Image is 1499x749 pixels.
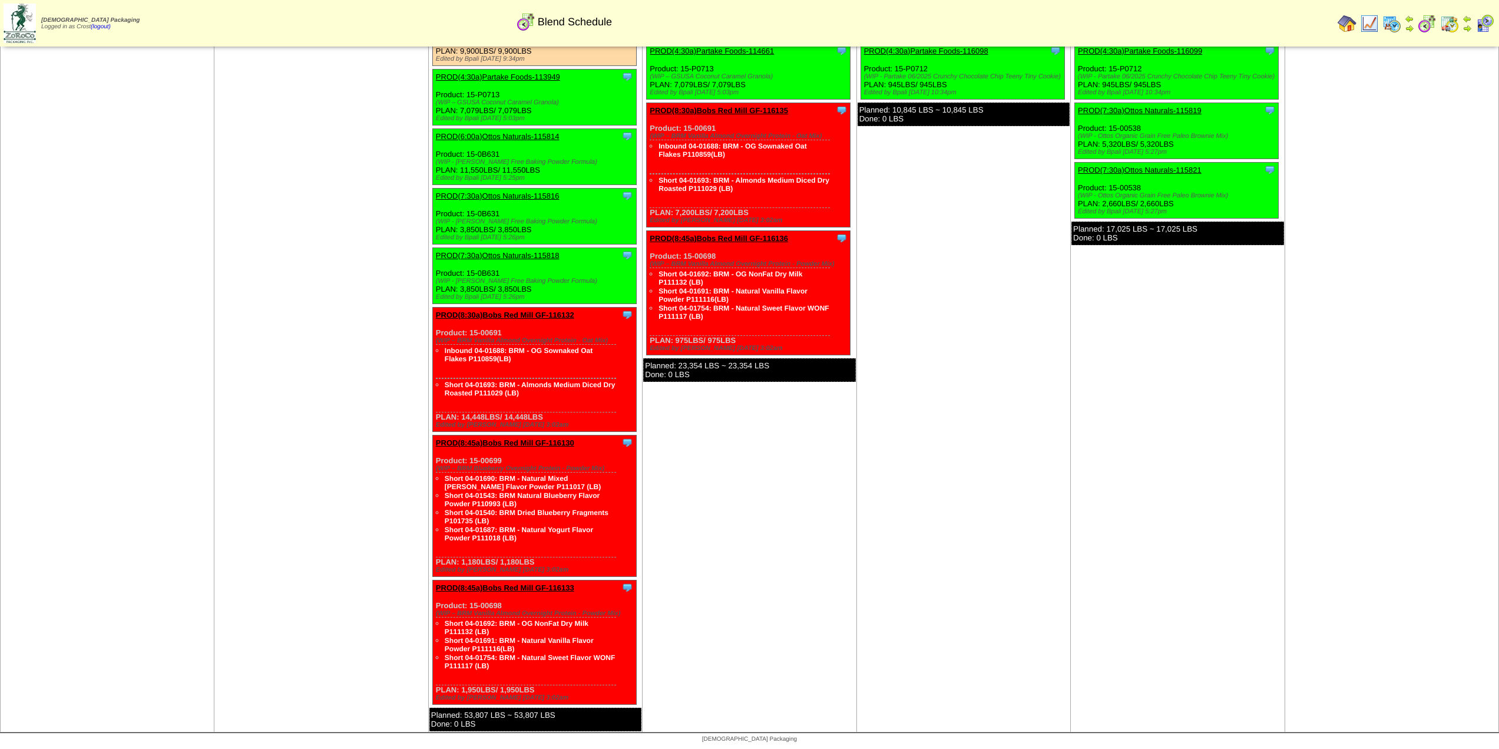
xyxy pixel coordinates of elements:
[445,526,593,542] a: Short 04-01687: BRM - Natural Yogurt Flavor Powder P111018 (LB)
[1078,166,1202,174] a: PROD(7:30a)Ottos Naturals-115821
[621,71,633,83] img: Tooltip
[436,234,636,241] div: Edited by Bpali [DATE] 5:26pm
[41,17,140,30] span: Logged in as Crost
[1440,14,1459,33] img: calendarinout.gif
[432,435,636,577] div: Product: 15-00699 PLAN: 1,180LBS / 1,180LBS
[432,580,636,705] div: Product: 15-00698 PLAN: 1,950LBS / 1,950LBS
[436,192,560,200] a: PROD(7:30a)Ottos Naturals-115816
[436,132,560,141] a: PROD(6:00a)Ottos Naturals-115814
[650,234,788,243] a: PROD(8:45a)Bobs Red Mill GF-116136
[436,278,636,285] div: (WIP - [PERSON_NAME] Free Baking Powder Formula)
[445,636,594,653] a: Short 04-01691: BRM - Natural Vanilla Flavor Powder P111116(LB)
[621,249,633,261] img: Tooltip
[1078,208,1278,215] div: Edited by Bpali [DATE] 5:27pm
[1418,14,1437,33] img: calendarblend.gif
[643,358,855,382] div: Planned: 23,354 LBS ~ 23,354 LBS Done: 0 LBS
[1264,104,1276,116] img: Tooltip
[650,260,850,268] div: (WIP – BRM Vanilla Almond Overnight Protein - Powder Mix)
[702,736,797,743] span: [DEMOGRAPHIC_DATA] Packaging
[436,694,636,701] div: Edited by [PERSON_NAME] [DATE] 3:02am
[445,491,600,508] a: Short 04-01543: BRM Natural Blueberry Flavor Powder P110993 (LB)
[436,421,636,428] div: Edited by [PERSON_NAME] [DATE] 3:02am
[650,106,788,115] a: PROD(8:30a)Bobs Red Mill GF-116135
[836,104,848,116] img: Tooltip
[658,287,808,303] a: Short 04-01691: BRM - Natural Vanilla Flavor Powder P111116(LB)
[1075,163,1279,219] div: Product: 15-00538 PLAN: 2,660LBS / 2,660LBS
[436,251,560,260] a: PROD(7:30a)Ottos Naturals-115818
[445,347,593,363] a: Inbound 04-01688: BRM - OG Sownaked Oat Flakes P110859(LB)
[621,190,633,202] img: Tooltip
[436,438,574,447] a: PROD(8:45a)Bobs Red Mill GF-116130
[1078,192,1278,199] div: (WIP - Ottos Organic Grain Free Paleo Brownie Mix)
[1405,14,1414,24] img: arrowleft.gif
[436,465,636,472] div: (WIP – BRM Blueberry Overnight Protein - Powder Mix)
[1075,44,1279,100] div: Product: 15-P0712 PLAN: 945LBS / 945LBS
[445,619,588,636] a: Short 04-01692: BRM - OG NonFat Dry Milk P111132 (LB)
[538,16,612,28] span: Blend Schedule
[650,73,850,80] div: (WIP – GSUSA Coconut Caramel Granola)
[1078,89,1278,96] div: Edited by Bpali [DATE] 10:34pm
[432,129,636,185] div: Product: 15-0B631 PLAN: 11,550LBS / 11,550LBS
[1338,14,1356,33] img: home.gif
[864,89,1064,96] div: Edited by Bpali [DATE] 10:34pm
[445,381,616,397] a: Short 04-01693: BRM - Almonds Medium Diced Dry Roasted P111029 (LB)
[1264,164,1276,176] img: Tooltip
[436,99,636,106] div: (WIP – GSUSA Coconut Caramel Granola)
[1078,133,1278,140] div: (WIP - Ottos Organic Grain Free Paleo Brownie Mix)
[1462,24,1472,33] img: arrowright.gif
[432,308,636,432] div: Product: 15-00691 PLAN: 14,448LBS / 14,448LBS
[41,17,140,24] span: [DEMOGRAPHIC_DATA] Packaging
[436,566,636,573] div: Edited by [PERSON_NAME] [DATE] 3:02am
[650,345,850,352] div: Edited by [PERSON_NAME] [DATE] 3:02am
[432,248,636,304] div: Product: 15-0B631 PLAN: 3,850LBS / 3,850LBS
[1078,149,1278,156] div: Edited by Bpali [DATE] 5:27pm
[1078,73,1278,80] div: (WIP ‐ Partake 06/2025 Crunchy Chocolate Chip Teeny Tiny Cookie)
[650,217,850,224] div: Edited by [PERSON_NAME] [DATE] 3:02am
[864,73,1064,80] div: (WIP ‐ Partake 06/2025 Crunchy Chocolate Chip Teeny Tiny Cookie)
[517,12,535,31] img: calendarblend.gif
[436,174,636,182] div: Edited by Bpali [DATE] 5:25pm
[445,474,601,491] a: Short 04-01690: BRM - Natural Mixed [PERSON_NAME] Flavor Powder P111017 (LB)
[1382,14,1401,33] img: calendarprod.gif
[1075,103,1279,159] div: Product: 15-00538 PLAN: 5,320LBS / 5,320LBS
[1462,14,1472,24] img: arrowleft.gif
[858,103,1070,126] div: Planned: 10,845 LBS ~ 10,845 LBS Done: 0 LBS
[432,70,636,126] div: Product: 15-P0713 PLAN: 7,079LBS / 7,079LBS
[650,89,850,96] div: Edited by Bpali [DATE] 5:03pm
[658,176,829,193] a: Short 04-01693: BRM - Almonds Medium Diced Dry Roasted P111029 (LB)
[1360,14,1379,33] img: line_graph.gif
[436,218,636,225] div: (WIP - [PERSON_NAME] Free Baking Powder Formula)
[1405,24,1414,33] img: arrowright.gif
[436,55,636,62] div: Edited by Bpali [DATE] 9:34pm
[621,437,633,448] img: Tooltip
[1071,222,1283,245] div: Planned: 17,025 LBS ~ 17,025 LBS Done: 0 LBS
[436,337,636,344] div: (WIP – BRM Vanilla Almond Overnight Protein - Oat Mix)
[621,130,633,142] img: Tooltip
[436,115,636,122] div: Edited by Bpali [DATE] 5:03pm
[836,232,848,244] img: Tooltip
[436,311,574,319] a: PROD(8:30a)Bobs Red Mill GF-116132
[445,509,608,525] a: Short 04-01540: BRM Dried Blueberry Fragments P101735 (LB)
[445,654,615,670] a: Short 04-01754: BRM - Natural Sweet Flavor WONF P111117 (LB)
[436,293,636,301] div: Edited by Bpali [DATE] 5:26pm
[658,270,802,286] a: Short 04-01692: BRM - OG NonFat Dry Milk P111132 (LB)
[861,44,1064,100] div: Product: 15-P0712 PLAN: 945LBS / 945LBS
[621,582,633,593] img: Tooltip
[647,103,851,227] div: Product: 15-00691 PLAN: 7,200LBS / 7,200LBS
[658,142,806,159] a: Inbound 04-01688: BRM - OG Sownaked Oat Flakes P110859(LB)
[1475,14,1494,33] img: calendarcustomer.gif
[436,159,636,166] div: (WIP - [PERSON_NAME] Free Baking Powder Formula)
[1078,106,1202,115] a: PROD(7:30a)Ottos Naturals-115819
[429,708,641,731] div: Planned: 53,807 LBS ~ 53,807 LBS Done: 0 LBS
[4,4,36,43] img: zoroco-logo-small.webp
[647,231,851,355] div: Product: 15-00698 PLAN: 975LBS / 975LBS
[436,583,574,592] a: PROD(8:45a)Bobs Red Mill GF-116133
[436,72,560,81] a: PROD(4:30a)Partake Foods-113949
[436,610,636,617] div: (WIP – BRM Vanilla Almond Overnight Protein - Powder Mix)
[647,44,851,100] div: Product: 15-P0713 PLAN: 7,079LBS / 7,079LBS
[658,304,829,321] a: Short 04-01754: BRM - Natural Sweet Flavor WONF P111117 (LB)
[432,189,636,245] div: Product: 15-0B631 PLAN: 3,850LBS / 3,850LBS
[621,309,633,321] img: Tooltip
[650,133,850,140] div: (WIP – BRM Vanilla Almond Overnight Protein - Oat Mix)
[91,24,111,30] a: (logout)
